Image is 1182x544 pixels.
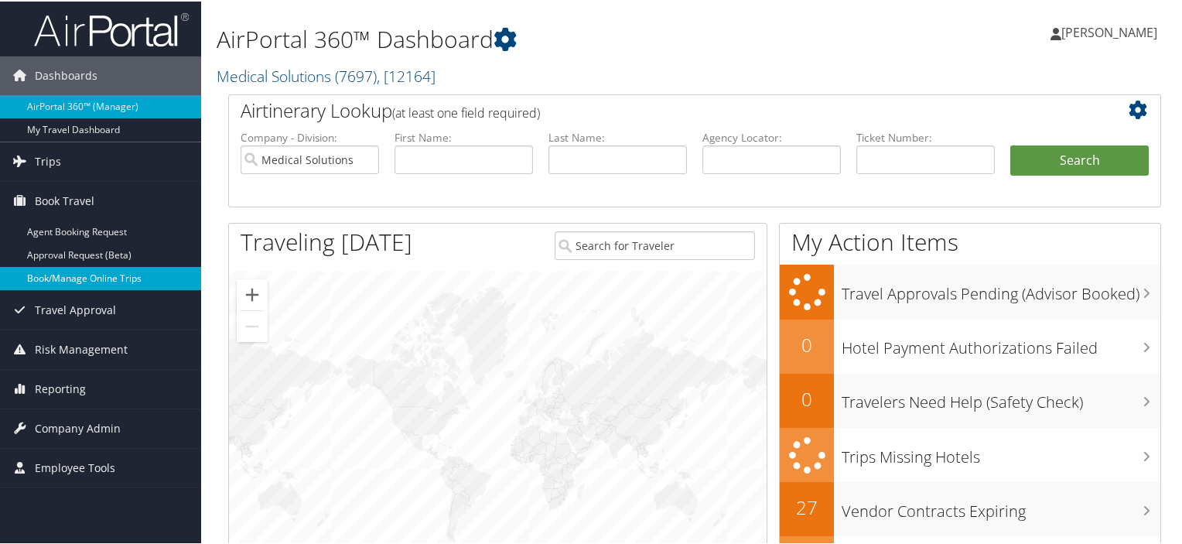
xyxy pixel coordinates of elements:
h1: Traveling [DATE] [241,224,412,257]
h2: 0 [780,385,834,411]
button: Zoom in [237,278,268,309]
span: Book Travel [35,180,94,219]
span: Dashboards [35,55,97,94]
span: Trips [35,141,61,180]
h3: Hotel Payment Authorizations Failed [842,328,1160,358]
span: Reporting [35,368,86,407]
img: airportal-logo.png [34,10,189,46]
span: Risk Management [35,329,128,368]
span: Company Admin [35,408,121,446]
span: (at least one field required) [392,103,540,120]
span: , [ 12164 ] [377,64,436,85]
a: Trips Missing Hotels [780,426,1160,481]
h3: Vendor Contracts Expiring [842,491,1160,521]
a: 27Vendor Contracts Expiring [780,481,1160,535]
label: Ticket Number: [856,128,995,144]
h2: 27 [780,493,834,519]
span: Travel Approval [35,289,116,328]
h1: My Action Items [780,224,1160,257]
label: First Name: [395,128,533,144]
span: [PERSON_NAME] [1061,22,1157,39]
label: Last Name: [548,128,687,144]
h3: Travel Approvals Pending (Advisor Booked) [842,274,1160,303]
a: [PERSON_NAME] [1050,8,1173,54]
span: Employee Tools [35,447,115,486]
span: ( 7697 ) [335,64,377,85]
a: 0Travelers Need Help (Safety Check) [780,372,1160,426]
h3: Trips Missing Hotels [842,437,1160,467]
label: Company - Division: [241,128,379,144]
h1: AirPortal 360™ Dashboard [217,22,854,54]
a: Medical Solutions [217,64,436,85]
label: Agency Locator: [702,128,841,144]
a: Travel Approvals Pending (Advisor Booked) [780,263,1160,318]
a: 0Hotel Payment Authorizations Failed [780,318,1160,372]
h3: Travelers Need Help (Safety Check) [842,382,1160,412]
h2: 0 [780,330,834,357]
h2: Airtinerary Lookup [241,96,1071,122]
input: Search for Traveler [555,230,756,258]
button: Search [1010,144,1149,175]
button: Zoom out [237,310,268,340]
